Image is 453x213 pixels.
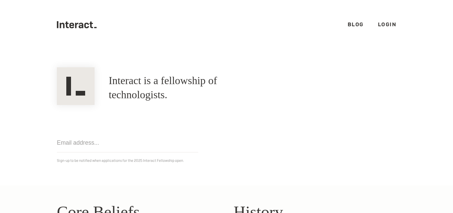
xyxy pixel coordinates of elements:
[109,74,268,102] h1: Interact is a fellowship of technologists.
[57,133,198,152] input: Email address...
[378,21,396,28] a: Login
[348,21,364,28] a: Blog
[57,157,396,164] p: Sign-up to be notified when applications for the 2025 Interact Fellowship open.
[57,67,95,105] img: Interact Logo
